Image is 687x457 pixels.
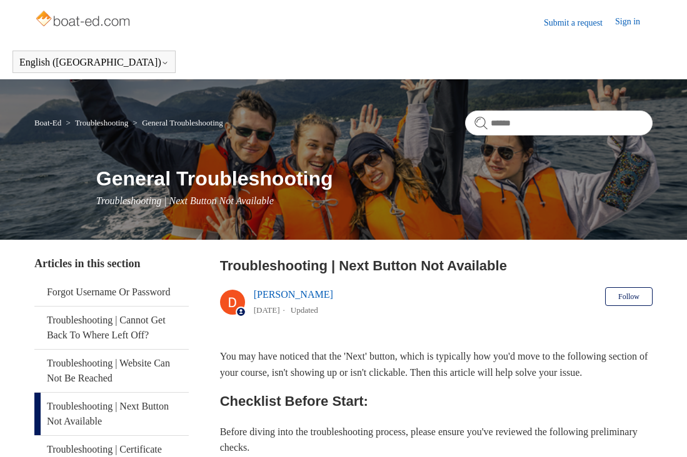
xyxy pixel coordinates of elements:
a: Troubleshooting | Cannot Get Back To Where Left Off? [34,307,189,349]
li: Updated [291,305,318,315]
a: Boat-Ed [34,118,61,127]
a: Troubleshooting [75,118,128,127]
p: You may have noticed that the 'Next' button, which is typically how you'd move to the following s... [220,348,653,380]
a: General Troubleshooting [142,118,223,127]
span: Articles in this section [34,257,140,270]
li: Troubleshooting [64,118,131,127]
li: General Troubleshooting [131,118,223,127]
h2: Troubleshooting | Next Button Not Available [220,255,653,276]
h1: General Troubleshooting [96,164,653,194]
li: Boat-Ed [34,118,64,127]
a: Submit a request [544,16,615,29]
span: Troubleshooting | Next Button Not Available [96,195,274,206]
a: [PERSON_NAME] [254,289,333,300]
img: Boat-Ed Help Center home page [34,7,134,32]
button: English ([GEOGRAPHIC_DATA]) [19,57,169,68]
a: Troubleshooting | Next Button Not Available [34,393,189,435]
button: Follow Article [605,287,653,306]
p: Before diving into the troubleshooting process, please ensure you've reviewed the following preli... [220,424,653,456]
a: Troubleshooting | Website Can Not Be Reached [34,350,189,392]
input: Search [465,111,653,135]
a: Sign in [615,15,653,30]
h2: Checklist Before Start: [220,390,653,412]
time: 03/14/2024, 13:25 [254,305,280,315]
a: Forgot Username Or Password [34,278,189,306]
